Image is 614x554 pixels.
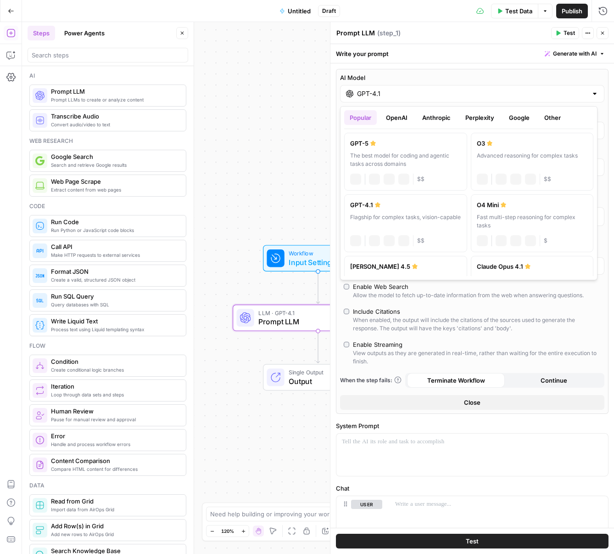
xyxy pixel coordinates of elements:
span: Create a valid, structured JSON object [51,276,179,283]
span: Close [464,398,480,407]
div: LLM · GPT-4.1Prompt LLMStep 1 [233,305,403,331]
span: Call API [51,242,179,251]
span: Run SQL Query [51,292,179,301]
span: Publish [562,6,582,16]
label: Chat [336,484,608,493]
span: Prompt LLM [258,316,374,327]
div: Claude Opus 4.1 [477,262,588,271]
span: Web Page Scrape [51,177,179,186]
input: Search steps [32,51,184,60]
span: Write Liquid Text [51,317,179,326]
span: Output [289,376,349,387]
span: Loop through data sets and steps [51,391,179,398]
span: Query databases with SQL [51,301,179,308]
span: Cost tier [417,237,424,245]
div: Code [29,202,186,210]
div: Powerful model for complex and writing tasks [477,275,588,291]
div: Advanced reasoning for complex tasks [477,152,588,168]
div: O4 Mini [477,200,588,209]
span: Prompt LLM [51,87,179,96]
div: Enable Web Search [353,282,408,291]
span: Test Data [505,6,532,16]
button: user [351,500,382,509]
button: Power Agents [59,26,110,40]
input: Select a model [357,89,587,98]
div: Flow [29,342,186,350]
span: LLM · GPT-4.1 [258,308,374,317]
div: Enable Streaming [353,340,402,349]
div: Write your prompt [330,44,614,63]
button: OpenAI [380,110,413,125]
span: Workflow [289,249,343,258]
button: Steps [28,26,55,40]
span: Cost tier [417,175,424,183]
g: Edge from step_1 to end [316,331,319,363]
button: Other [539,110,566,125]
span: Extract content from web pages [51,186,179,193]
button: Publish [556,4,588,18]
span: Transcribe Audio [51,112,179,121]
div: O3 [477,139,588,148]
span: ( step_1 ) [377,28,401,38]
span: Search and retrieve Google results [51,161,179,169]
span: Human Review [51,407,179,416]
div: View outputs as they are generated in real-time, rather than waiting for the entire execution to ... [353,349,601,366]
button: Test [551,27,579,39]
span: Import data from AirOps Grid [51,506,179,513]
span: Convert audio/video to text [51,121,179,128]
div: [PERSON_NAME] 4.5 [350,262,461,271]
span: Prompt LLMs to create or analyze content [51,96,179,103]
input: Enable StreamingView outputs as they are generated in real-time, rather than waiting for the enti... [344,342,349,347]
div: WorkflowInput SettingsInputs [233,245,403,271]
div: Single OutputOutputEnd [233,364,403,391]
button: Generate with AI [541,48,608,60]
input: Include CitationsWhen enabled, the output will include the citations of the sources used to gener... [344,309,349,314]
span: Create conditional logic branches [51,366,179,373]
g: Edge from start to step_1 [316,271,319,304]
span: Input Settings [289,257,343,268]
span: Cost tier [544,237,547,245]
button: Test Data [491,4,538,18]
span: Generate with AI [553,50,597,58]
div: The best model for coding and agentic tasks across domains [350,152,461,168]
span: Single Output [289,368,349,377]
button: Close [340,395,604,410]
div: Ai [29,72,186,80]
span: Make HTTP requests to external services [51,251,179,259]
button: Untitled [274,4,316,18]
span: Untitled [288,6,311,16]
span: Condition [51,357,179,366]
div: Hybrid reasoning: fast answers or deep thinking [350,275,461,291]
a: When the step fails: [340,376,402,384]
div: GPT-5 [350,139,461,148]
span: Read from Grid [51,497,179,506]
button: Test [336,534,608,548]
div: Data [29,481,186,490]
div: Allow the model to fetch up-to-date information from the web when answering questions. [353,291,584,300]
span: Add Row(s) in Grid [51,521,179,531]
label: System Prompt [336,421,608,430]
span: Process text using Liquid templating syntax [51,326,179,333]
textarea: Prompt LLM [336,28,375,38]
div: Web research [29,137,186,145]
div: When enabled, the output will include the citations of the sources used to generate the response.... [353,316,601,333]
span: Error [51,431,179,441]
button: Perplexity [460,110,500,125]
span: Pause for manual review and approval [51,416,179,423]
div: GPT-4.1 [350,200,461,209]
span: Google Search [51,152,179,161]
div: Include Citations [353,307,400,316]
span: Add new rows to AirOps Grid [51,531,179,538]
span: Cost tier [544,175,551,183]
span: 120% [221,527,234,535]
span: Format JSON [51,267,179,276]
button: Anthropic [417,110,456,125]
span: Test [466,537,479,546]
span: Continue [541,376,567,385]
input: Enable Web SearchAllow the model to fetch up-to-date information from the web when answering ques... [344,284,349,289]
span: Iteration [51,382,179,391]
span: Compare HTML content for differences [51,465,179,473]
span: Draft [322,7,336,15]
span: Content Comparison [51,456,179,465]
